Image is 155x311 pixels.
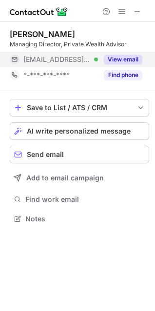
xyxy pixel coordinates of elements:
span: Notes [25,214,145,223]
button: AI write personalized message [10,122,149,140]
button: Find work email [10,193,149,206]
span: Find work email [25,195,145,204]
div: Managing Director, Private Wealth Advisor [10,40,149,49]
div: [PERSON_NAME] [10,29,75,39]
button: save-profile-one-click [10,99,149,117]
span: Send email [27,151,64,158]
span: [EMAIL_ADDRESS][DOMAIN_NAME] [23,55,91,64]
button: Reveal Button [104,55,142,64]
button: Add to email campaign [10,169,149,187]
div: Save to List / ATS / CRM [27,104,132,112]
img: ContactOut v5.3.10 [10,6,68,18]
button: Reveal Button [104,70,142,80]
button: Notes [10,212,149,226]
button: Send email [10,146,149,163]
span: Add to email campaign [26,174,104,182]
span: AI write personalized message [27,127,131,135]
